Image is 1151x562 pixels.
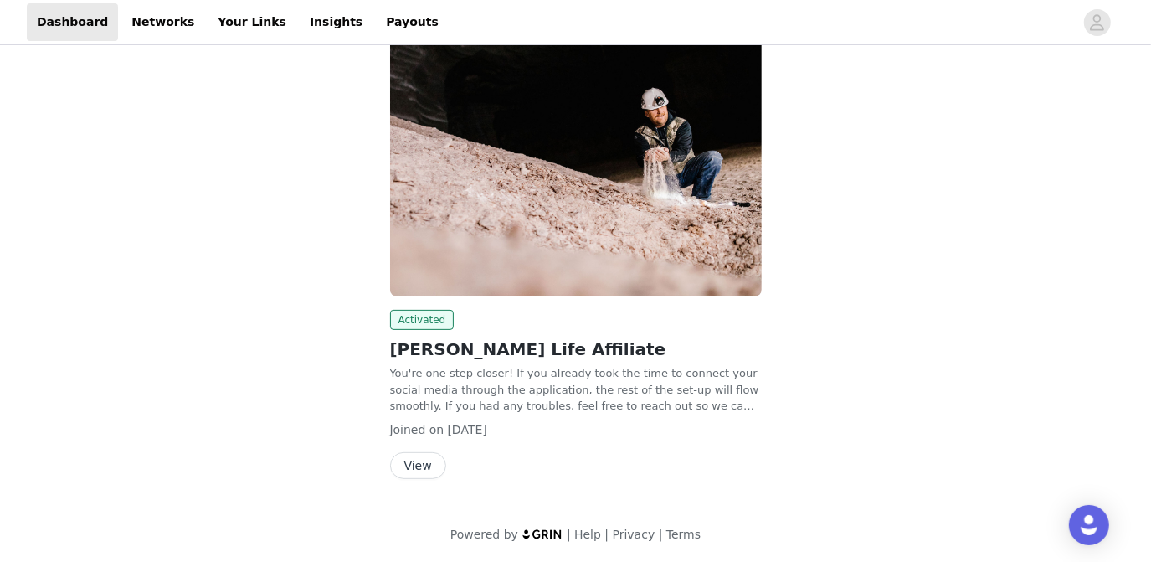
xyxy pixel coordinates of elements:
a: View [390,460,446,472]
p: You're one step closer! If you already took the time to connect your social media through the app... [390,365,762,415]
a: Insights [300,3,373,41]
span: Joined on [390,423,444,436]
div: avatar [1089,9,1105,36]
span: | [659,528,663,541]
span: [DATE] [448,423,487,436]
img: logo [522,528,563,539]
img: Real Salt [390,18,762,296]
a: Dashboard [27,3,118,41]
h2: [PERSON_NAME] Life Affiliate [390,337,762,362]
a: Your Links [208,3,296,41]
span: Activated [390,310,455,330]
a: Terms [666,528,701,541]
span: | [604,528,609,541]
a: Privacy [613,528,655,541]
a: Networks [121,3,204,41]
a: Help [574,528,601,541]
span: | [567,528,571,541]
button: View [390,452,446,479]
div: Open Intercom Messenger [1069,505,1109,545]
a: Payouts [376,3,449,41]
span: Powered by [450,528,518,541]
